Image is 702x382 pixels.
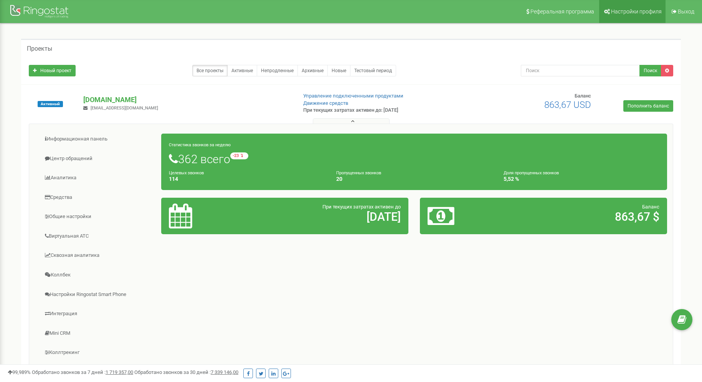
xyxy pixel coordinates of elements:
[35,188,162,207] a: Средства
[35,246,162,265] a: Сквозная аналитика
[8,369,31,375] span: 99,989%
[169,176,325,182] h4: 114
[192,65,228,76] a: Все проекты
[327,65,350,76] a: Новые
[29,65,76,76] a: Новый проект
[35,227,162,246] a: Виртуальная АТС
[35,130,162,149] a: Информационная панель
[575,93,591,99] span: Баланс
[35,343,162,362] a: Коллтрекинг
[257,65,298,76] a: Непродленные
[509,210,659,223] h2: 863,67 $
[230,152,248,159] small: -23
[639,65,661,76] button: Поиск
[350,65,396,76] a: Тестовый период
[336,170,381,175] small: Пропущенных звонков
[642,204,659,210] span: Баланс
[521,65,640,76] input: Поиск
[303,107,456,114] p: При текущих затратах активен до: [DATE]
[83,95,291,105] p: [DOMAIN_NAME]
[169,142,231,147] small: Статистика звонков за неделю
[35,304,162,323] a: Интеграция
[32,369,133,375] span: Обработано звонков за 7 дней :
[169,170,204,175] small: Целевых звонков
[530,8,594,15] span: Реферальная программа
[504,176,659,182] h4: 5,52 %
[169,152,659,165] h1: 362 всего
[35,169,162,187] a: Аналитика
[91,106,158,111] span: [EMAIL_ADDRESS][DOMAIN_NAME]
[35,149,162,168] a: Центр обращений
[544,99,591,110] span: 863,67 USD
[106,369,133,375] u: 1 719 357,00
[611,8,662,15] span: Настройки профиля
[623,100,673,112] a: Пополнить баланс
[336,176,492,182] h4: 20
[134,369,238,375] span: Обработано звонков за 30 дней :
[27,45,52,52] h5: Проекты
[35,324,162,343] a: Mini CRM
[303,100,348,106] a: Движение средств
[303,93,403,99] a: Управление подключенными продуктами
[35,266,162,284] a: Коллбек
[211,369,238,375] u: 7 339 146,00
[35,285,162,304] a: Настройки Ringostat Smart Phone
[504,170,559,175] small: Доля пропущенных звонков
[250,210,401,223] h2: [DATE]
[227,65,257,76] a: Активные
[38,101,63,107] span: Активный
[678,8,694,15] span: Выход
[322,204,401,210] span: При текущих затратах активен до
[297,65,328,76] a: Архивные
[35,207,162,226] a: Общие настройки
